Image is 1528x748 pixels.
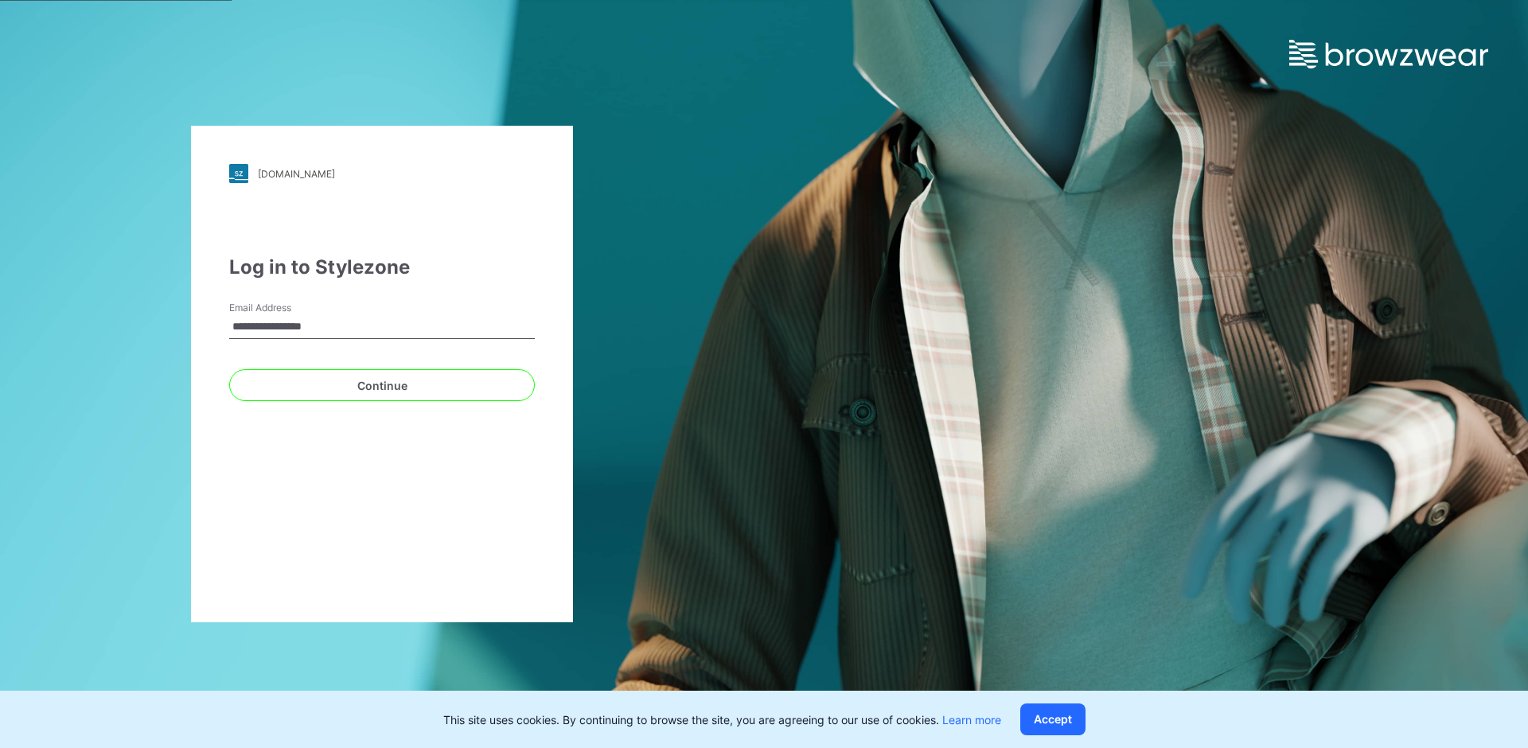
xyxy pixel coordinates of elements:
div: [DOMAIN_NAME] [258,168,335,180]
button: Accept [1020,703,1086,735]
label: Email Address [229,301,341,315]
a: Learn more [942,713,1001,727]
button: Continue [229,369,535,401]
img: stylezone-logo.562084cfcfab977791bfbf7441f1a819.svg [229,164,248,183]
a: [DOMAIN_NAME] [229,164,535,183]
p: This site uses cookies. By continuing to browse the site, you are agreeing to our use of cookies. [443,711,1001,728]
div: Log in to Stylezone [229,253,535,282]
img: browzwear-logo.e42bd6dac1945053ebaf764b6aa21510.svg [1289,40,1488,68]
